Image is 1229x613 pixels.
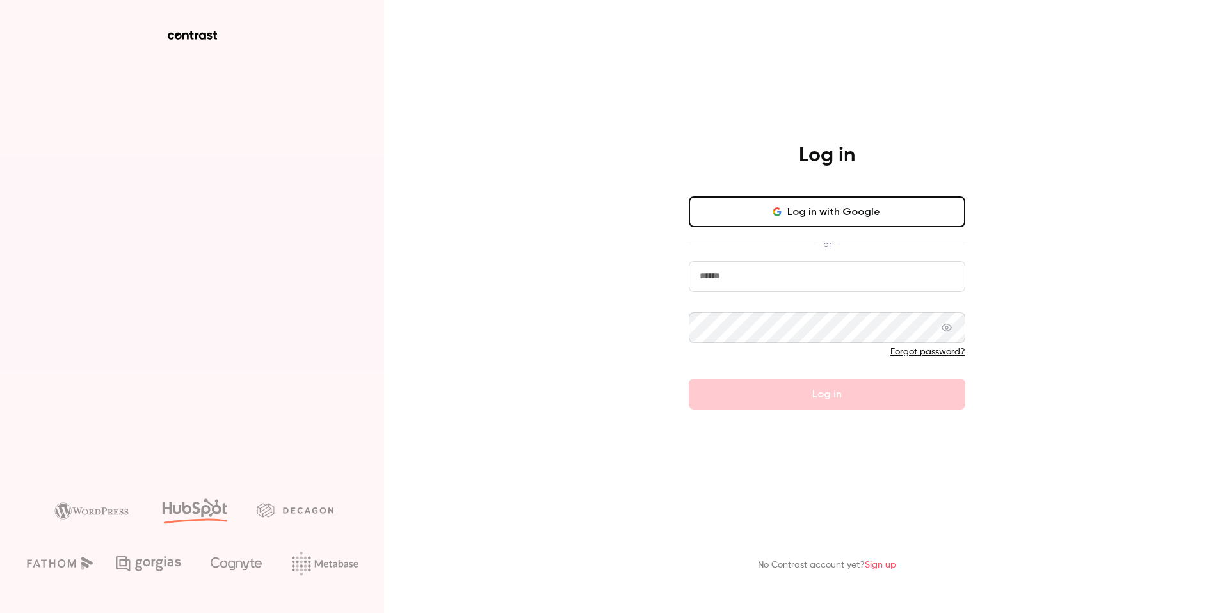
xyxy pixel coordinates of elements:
[689,196,965,227] button: Log in with Google
[257,503,333,517] img: decagon
[799,143,855,168] h4: Log in
[865,561,896,569] a: Sign up
[758,559,896,572] p: No Contrast account yet?
[817,237,838,251] span: or
[890,347,965,356] a: Forgot password?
